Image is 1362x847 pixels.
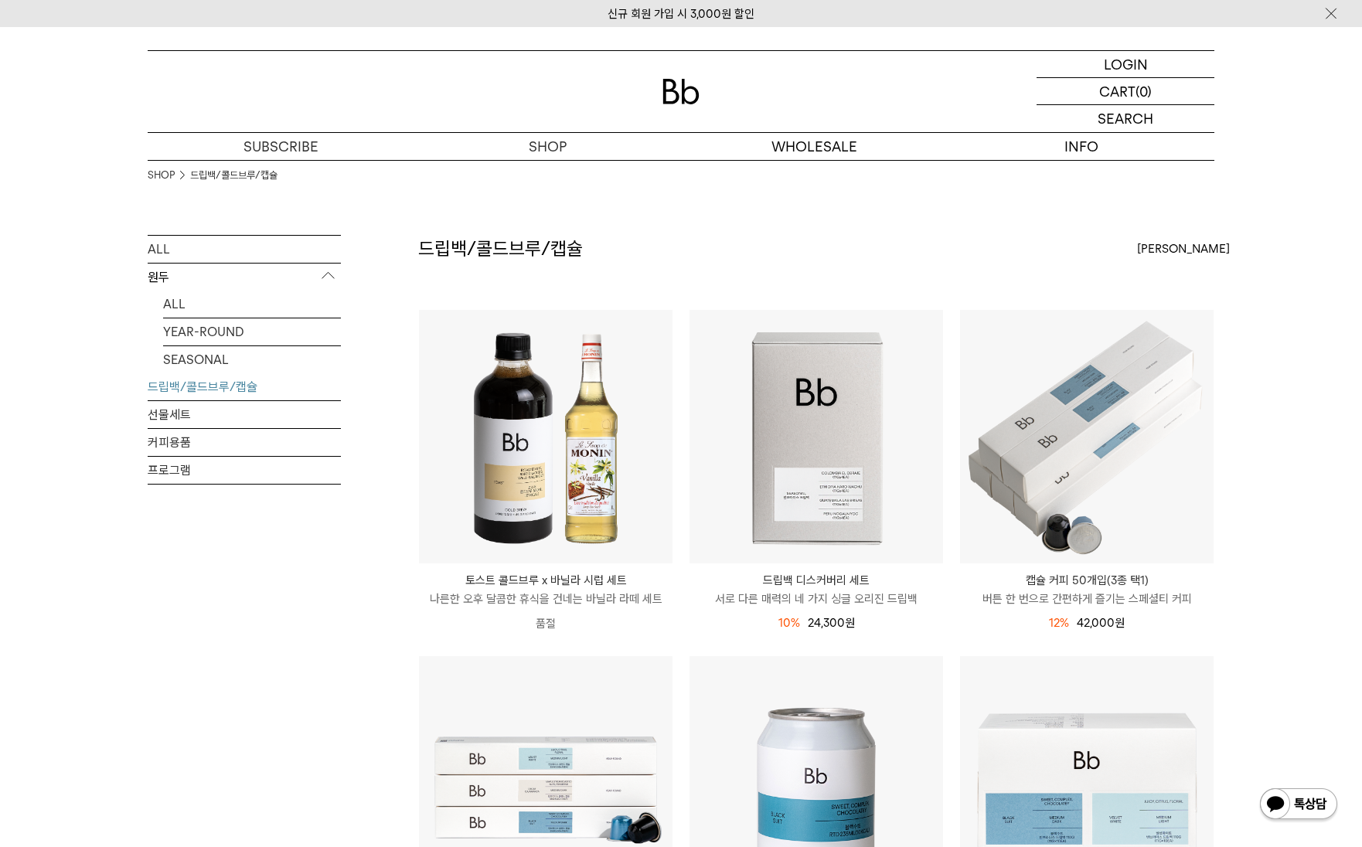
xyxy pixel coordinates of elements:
img: 로고 [662,79,700,104]
span: 원 [1115,616,1125,630]
p: (0) [1136,78,1152,104]
img: 토스트 콜드브루 x 바닐라 시럽 세트 [419,310,672,563]
span: 42,000 [1077,616,1125,630]
a: SUBSCRIBE [148,133,414,160]
a: SHOP [148,168,175,183]
p: SEARCH [1098,105,1153,132]
a: 캡슐 커피 50개입(3종 택1) 버튼 한 번으로 간편하게 즐기는 스페셜티 커피 [960,571,1214,608]
a: 신규 회원 가입 시 3,000원 할인 [608,7,754,21]
p: 캡슐 커피 50개입(3종 택1) [960,571,1214,590]
span: 원 [845,616,855,630]
a: 드립백/콜드브루/캡슐 [190,168,278,183]
p: 서로 다른 매력의 네 가지 싱글 오리진 드립백 [690,590,943,608]
p: INFO [948,133,1214,160]
p: 원두 [148,264,341,291]
a: ALL [163,291,341,318]
a: SEASONAL [163,346,341,373]
a: LOGIN [1037,51,1214,78]
p: CART [1099,78,1136,104]
div: 10% [778,614,800,632]
a: 드립백 디스커버리 세트 서로 다른 매력의 네 가지 싱글 오리진 드립백 [690,571,943,608]
img: 카카오톡 채널 1:1 채팅 버튼 [1258,787,1339,824]
a: 선물세트 [148,401,341,428]
img: 캡슐 커피 50개입(3종 택1) [960,310,1214,563]
a: YEAR-ROUND [163,318,341,345]
h2: 드립백/콜드브루/캡슐 [418,236,583,262]
p: 나른한 오후 달콤한 휴식을 건네는 바닐라 라떼 세트 [419,590,672,608]
div: 12% [1049,614,1069,632]
a: CART (0) [1037,78,1214,105]
a: ALL [148,236,341,263]
p: 버튼 한 번으로 간편하게 즐기는 스페셜티 커피 [960,590,1214,608]
a: 드립백/콜드브루/캡슐 [148,373,341,400]
a: 커피용품 [148,429,341,456]
img: 드립백 디스커버리 세트 [690,310,943,563]
p: 토스트 콜드브루 x 바닐라 시럽 세트 [419,571,672,590]
a: 프로그램 [148,457,341,484]
p: 드립백 디스커버리 세트 [690,571,943,590]
a: SHOP [414,133,681,160]
span: 24,300 [808,616,855,630]
span: [PERSON_NAME] [1137,240,1230,258]
p: LOGIN [1104,51,1148,77]
a: 토스트 콜드브루 x 바닐라 시럽 세트 나른한 오후 달콤한 휴식을 건네는 바닐라 라떼 세트 [419,571,672,608]
p: WHOLESALE [681,133,948,160]
p: 품절 [419,608,672,639]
